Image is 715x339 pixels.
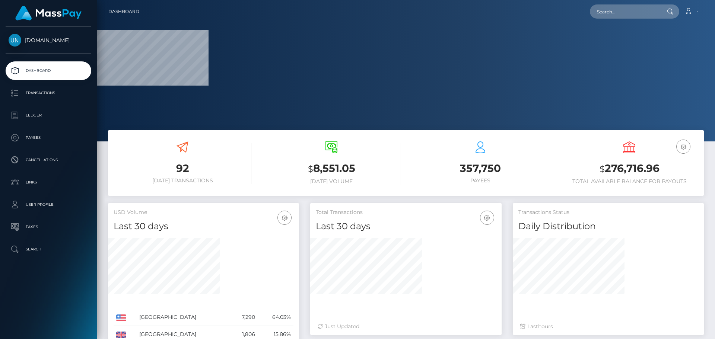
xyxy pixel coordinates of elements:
div: Just Updated [318,323,494,330]
h6: Payees [411,178,549,184]
h3: 8,551.05 [263,161,400,176]
h5: Transactions Status [518,209,698,216]
h4: Last 30 days [114,220,293,233]
p: User Profile [9,199,88,210]
h5: Total Transactions [316,209,496,216]
p: Taxes [9,221,88,233]
a: Search [6,240,91,259]
h6: [DATE] Volume [263,178,400,185]
a: Dashboard [6,61,91,80]
a: Taxes [6,218,91,236]
a: Links [6,173,91,192]
a: User Profile [6,195,91,214]
img: Unlockt.me [9,34,21,47]
td: 7,290 [230,309,258,326]
a: Cancellations [6,151,91,169]
small: $ [600,164,605,174]
h4: Daily Distribution [518,220,698,233]
p: Search [9,244,88,255]
h3: 357,750 [411,161,549,176]
img: US.png [116,314,126,321]
td: [GEOGRAPHIC_DATA] [137,309,230,326]
img: MassPay Logo [15,6,82,20]
p: Cancellations [9,154,88,166]
h3: 276,716.96 [560,161,698,176]
input: Search... [590,4,660,19]
a: Transactions [6,84,91,102]
td: 64.03% [258,309,293,326]
h5: USD Volume [114,209,293,216]
a: Ledger [6,106,91,125]
div: Last hours [520,323,696,330]
img: GB.png [116,332,126,338]
h3: 92 [114,161,251,176]
p: Transactions [9,87,88,99]
h6: Total Available Balance for Payouts [560,178,698,185]
h6: [DATE] Transactions [114,178,251,184]
p: Payees [9,132,88,143]
span: [DOMAIN_NAME] [6,37,91,44]
a: Payees [6,128,91,147]
p: Ledger [9,110,88,121]
h4: Last 30 days [316,220,496,233]
a: Dashboard [108,4,139,19]
small: $ [308,164,313,174]
p: Links [9,177,88,188]
p: Dashboard [9,65,88,76]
